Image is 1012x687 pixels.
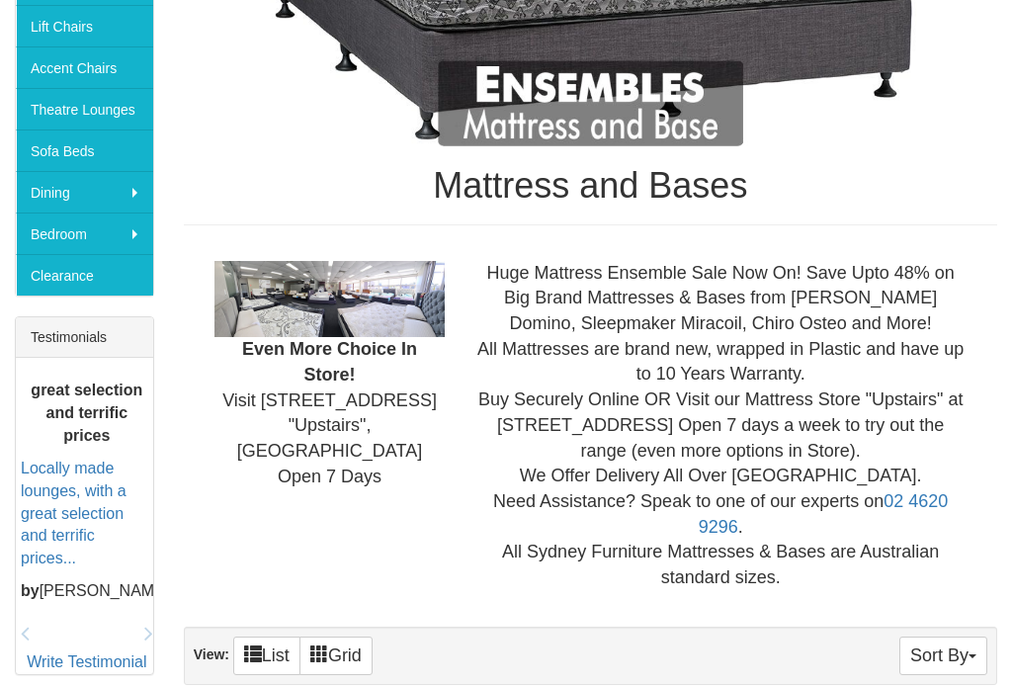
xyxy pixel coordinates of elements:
a: List [233,637,300,675]
div: Testimonials [16,317,153,358]
div: Huge Mattress Ensemble Sale Now On! Save Upto 48% on Big Brand Mattresses & Bases from [PERSON_NA... [460,261,981,591]
a: Sofa Beds [16,129,153,171]
a: 02 4620 9296 [699,491,949,537]
b: Even More Choice In Store! [242,339,417,385]
button: Sort By [899,637,987,675]
div: Visit [STREET_ADDRESS] "Upstairs", [GEOGRAPHIC_DATA] Open 7 Days [200,261,461,490]
a: Dining [16,171,153,213]
a: Theatre Lounges [16,88,153,129]
p: [PERSON_NAME] [21,580,153,603]
b: great selection and terrific prices [31,383,142,445]
a: Grid [299,637,373,675]
strong: View: [194,646,229,662]
a: Lift Chairs [16,5,153,46]
a: Accent Chairs [16,46,153,88]
a: Locally made lounges, with a great selection and terrific prices... [21,460,126,566]
b: by [21,582,40,599]
a: Clearance [16,254,153,296]
a: Bedroom [16,213,153,254]
a: Write Testimonial [27,653,146,670]
h1: Mattress and Bases [184,166,997,206]
img: Showroom [214,261,446,338]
